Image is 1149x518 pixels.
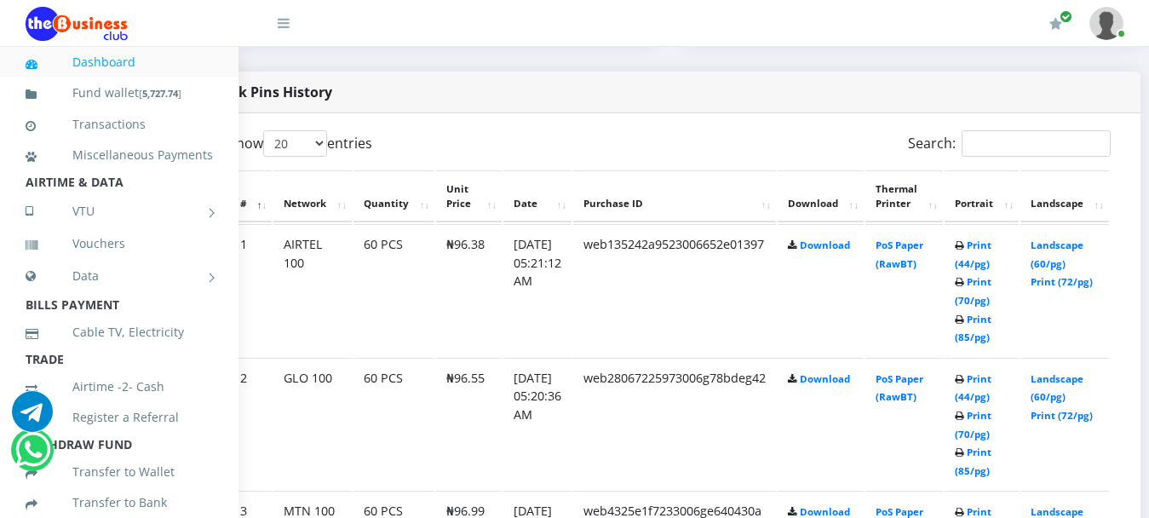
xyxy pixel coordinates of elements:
th: #: activate to sort column descending [230,170,272,223]
td: 1 [230,224,272,356]
span: Renew/Upgrade Subscription [1060,10,1072,23]
label: Search: [908,130,1111,157]
a: PoS Paper (RawBT) [876,372,923,404]
a: Print (72/pg) [1031,409,1093,422]
a: Register a Referral [26,398,213,437]
th: Landscape: activate to sort column ascending [1020,170,1109,223]
a: Print (72/pg) [1031,275,1093,288]
a: Data [26,255,213,297]
small: [ ] [139,87,181,100]
img: Logo [26,7,128,41]
td: [DATE] 05:20:36 AM [503,358,572,490]
td: GLO 100 [273,358,352,490]
a: Transfer to Wallet [26,452,213,492]
a: Download [800,505,850,518]
strong: Bulk Pins History [215,83,332,101]
a: Airtime -2- Cash [26,367,213,406]
td: 60 PCS [353,224,434,356]
a: VTU [26,190,213,233]
b: 5,727.74 [142,87,178,100]
a: Landscape (60/pg) [1031,372,1083,404]
a: Print (44/pg) [955,372,991,404]
a: Vouchers [26,224,213,263]
td: 2 [230,358,272,490]
select: Showentries [263,130,327,157]
a: Print (85/pg) [955,313,991,344]
a: Chat for support [15,442,50,470]
a: Landscape (60/pg) [1031,239,1083,270]
a: Cable TV, Electricity [26,313,213,352]
th: Thermal Printer: activate to sort column ascending [865,170,943,223]
th: Purchase ID: activate to sort column ascending [573,170,776,223]
td: AIRTEL 100 [273,224,352,356]
th: Unit Price: activate to sort column ascending [436,170,502,223]
td: web28067225973006g78bdeg42 [573,358,776,490]
td: ₦96.55 [436,358,502,490]
a: Download [800,372,850,385]
a: Dashboard [26,43,213,82]
a: Print (85/pg) [955,446,991,477]
a: Download [800,239,850,251]
label: Show entries [228,130,372,157]
input: Search: [962,130,1111,157]
a: Fund wallet[5,727.74] [26,73,213,113]
th: Network: activate to sort column ascending [273,170,352,223]
i: Renew/Upgrade Subscription [1049,17,1062,31]
a: Print (70/pg) [955,275,991,307]
a: Print (44/pg) [955,239,991,270]
a: Transactions [26,105,213,144]
th: Date: activate to sort column ascending [503,170,572,223]
a: Chat for support [12,404,53,432]
th: Portrait: activate to sort column ascending [945,170,1019,223]
td: 60 PCS [353,358,434,490]
th: Download: activate to sort column ascending [778,170,864,223]
a: Print (70/pg) [955,409,991,440]
img: User [1089,7,1123,40]
td: [DATE] 05:21:12 AM [503,224,572,356]
td: ₦96.38 [436,224,502,356]
a: Miscellaneous Payments [26,135,213,175]
th: Quantity: activate to sort column ascending [353,170,434,223]
td: web135242a9523006652e01397 [573,224,776,356]
a: PoS Paper (RawBT) [876,239,923,270]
